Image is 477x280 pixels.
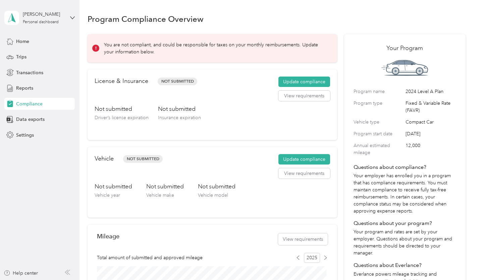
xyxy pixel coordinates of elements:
span: Not Submitted [123,155,163,163]
div: Personal dashboard [23,20,59,24]
span: Vehicle model [198,192,228,198]
span: Vehicle make [146,192,174,198]
button: View requirements [278,91,330,101]
h2: Your Program [354,44,456,53]
h2: Mileage [97,233,119,240]
h3: Not submitted [198,182,235,191]
span: [DATE] [406,130,456,137]
span: Home [16,38,29,45]
button: Update compliance [278,154,330,165]
span: Compliance [16,100,43,107]
button: View requirements [278,233,328,245]
span: 2024 Level A Plan [406,88,456,95]
h4: Questions about your program? [354,219,456,227]
label: Program name [354,88,403,95]
span: Compact Car [406,119,456,126]
h3: Not submitted [146,182,184,191]
button: Help center [4,270,38,277]
span: Vehicle year [95,192,120,198]
label: Program start date [354,130,403,137]
iframe: Everlance-gr Chat Button Frame [439,242,477,280]
h2: Vehicle [95,154,114,163]
span: Total amount of submitted and approved mileage [97,254,203,261]
label: Program type [354,100,403,114]
span: Transactions [16,69,43,76]
p: Your program and rates are set by your employer. Questions about your program and requirements sh... [354,228,456,256]
h3: Not submitted [158,105,201,113]
span: Fixed & Variable Rate (FAVR) [406,100,456,114]
span: Data exports [16,116,45,123]
span: Reports [16,85,33,92]
span: 12,000 [406,142,456,156]
h4: Questions about Everlance? [354,261,456,269]
button: Update compliance [278,77,330,87]
span: Insurance expiration [158,115,201,121]
span: 2025 [304,253,320,263]
div: [PERSON_NAME] [23,11,65,18]
h3: Not submitted [95,105,149,113]
span: Not Submitted [158,78,197,85]
h4: Questions about compliance? [354,163,456,171]
p: Your employer has enrolled you in a program that has compliance requirements. You must maintain c... [354,172,456,215]
h2: License & Insurance [95,77,148,86]
button: View requirements [278,168,330,179]
label: Annual estimated mileage [354,142,403,156]
label: Vehicle type [354,119,403,126]
span: Driver’s license expiration [95,115,149,121]
span: Trips [16,53,26,60]
span: Settings [16,132,34,139]
h1: Program Compliance Overview [88,15,204,22]
h3: Not submitted [95,182,132,191]
p: You are not compliant, and could be responsible for taxes on your monthly reimbursements. Update ... [104,41,328,55]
